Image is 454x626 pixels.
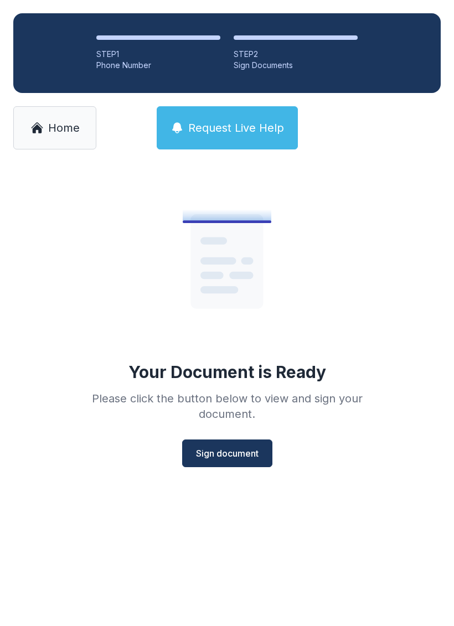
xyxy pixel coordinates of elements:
div: Your Document is Ready [128,362,326,382]
span: Request Live Help [188,120,284,136]
div: Please click the button below to view and sign your document. [68,391,386,422]
span: Sign document [196,447,259,460]
div: STEP 1 [96,49,220,60]
div: STEP 2 [234,49,358,60]
div: Phone Number [96,60,220,71]
div: Sign Documents [234,60,358,71]
span: Home [48,120,80,136]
